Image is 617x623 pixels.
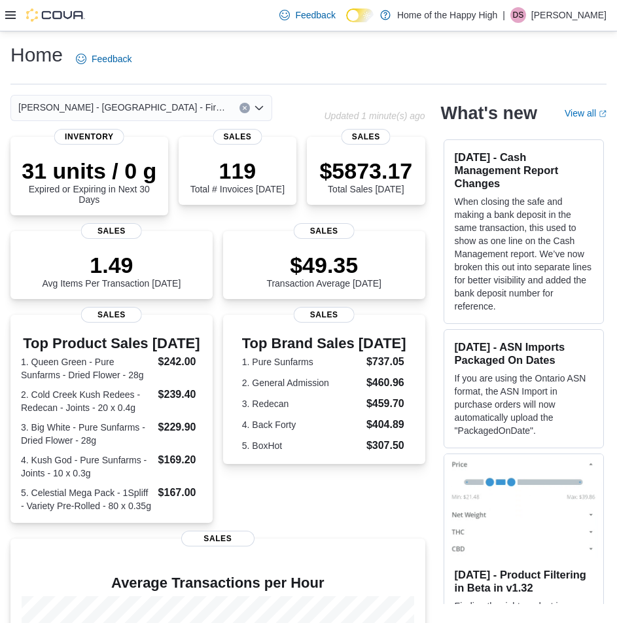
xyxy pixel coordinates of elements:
[294,223,355,239] span: Sales
[366,375,406,391] dd: $460.96
[21,575,415,591] h4: Average Transactions per Hour
[455,151,593,190] h3: [DATE] - Cash Management Report Changes
[346,9,374,22] input: Dark Mode
[21,336,202,351] h3: Top Product Sales [DATE]
[71,46,137,72] a: Feedback
[26,9,85,22] img: Cova
[158,387,202,402] dd: $239.40
[366,438,406,454] dd: $307.50
[81,223,142,239] span: Sales
[242,397,361,410] dt: 3. Redecan
[455,372,593,437] p: If you are using the Ontario ASN format, the ASN Import in purchase orders will now automatically...
[455,568,593,594] h3: [DATE] - Product Filtering in Beta in v1.32
[81,307,142,323] span: Sales
[295,9,335,22] span: Feedback
[242,439,361,452] dt: 5. BoxHot
[21,158,158,184] p: 31 units / 0 g
[158,485,202,501] dd: $167.00
[10,42,63,68] h1: Home
[242,418,361,431] dt: 4. Back Forty
[21,388,153,414] dt: 2. Cold Creek Kush Redees - Redecan - Joints - 20 x 0.4g
[366,396,406,412] dd: $459.70
[42,252,181,278] p: 1.49
[21,486,153,512] dt: 5. Celestial Mega Pack - 1Spliff - Variety Pre-Rolled - 80 x 0.35g
[441,103,537,124] h2: What's new
[181,531,255,546] span: Sales
[455,340,593,366] h3: [DATE] - ASN Imports Packaged On Dates
[266,252,381,278] p: $49.35
[54,129,124,145] span: Inventory
[158,354,202,370] dd: $242.00
[21,454,153,480] dt: 4. Kush God - Pure Sunfarms - Joints - 10 x 0.3g
[294,307,355,323] span: Sales
[599,110,607,118] svg: External link
[319,158,412,194] div: Total Sales [DATE]
[366,417,406,433] dd: $404.89
[42,252,181,289] div: Avg Items Per Transaction [DATE]
[274,2,340,28] a: Feedback
[242,355,361,368] dt: 1. Pure Sunfarms
[21,421,153,447] dt: 3. Big White - Pure Sunfarms - Dried Flower - 28g
[565,108,607,118] a: View allExternal link
[397,7,497,23] p: Home of the Happy High
[158,452,202,468] dd: $169.20
[324,111,425,121] p: Updated 1 minute(s) ago
[21,158,158,205] div: Expired or Expiring in Next 30 Days
[513,7,524,23] span: DS
[242,336,406,351] h3: Top Brand Sales [DATE]
[319,158,412,184] p: $5873.17
[366,354,406,370] dd: $737.05
[254,103,264,113] button: Open list of options
[213,129,262,145] span: Sales
[92,52,132,65] span: Feedback
[190,158,285,194] div: Total # Invoices [DATE]
[190,158,285,184] p: 119
[242,376,361,389] dt: 2. General Admission
[531,7,607,23] p: [PERSON_NAME]
[266,252,381,289] div: Transaction Average [DATE]
[18,99,226,115] span: [PERSON_NAME] - [GEOGRAPHIC_DATA] - Fire & Flower
[239,103,250,113] button: Clear input
[158,419,202,435] dd: $229.90
[502,7,505,23] p: |
[21,355,153,382] dt: 1. Queen Green - Pure Sunfarms - Dried Flower - 28g
[455,195,593,313] p: When closing the safe and making a bank deposit in the same transaction, this used to show as one...
[510,7,526,23] div: Dereck Silvius
[342,129,391,145] span: Sales
[346,22,347,23] span: Dark Mode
